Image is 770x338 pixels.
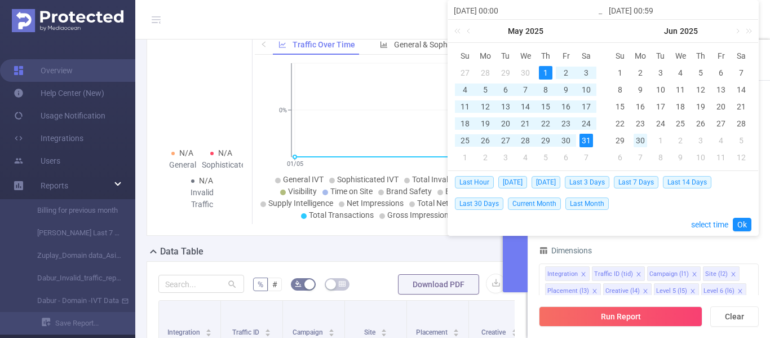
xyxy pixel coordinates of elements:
[671,132,691,149] td: July 2, 2025
[579,117,593,130] div: 24
[654,283,699,298] li: Level 5 (l5)
[703,284,734,299] div: Level 6 (l6)
[634,66,647,80] div: 2
[519,134,532,147] div: 28
[692,271,697,278] i: icon: close
[499,151,512,164] div: 3
[519,117,532,130] div: 21
[576,64,596,81] td: May 3, 2025
[386,187,432,196] span: Brand Safety
[464,20,475,42] a: Previous month (PageUp)
[694,100,707,113] div: 19
[731,132,751,149] td: July 5, 2025
[499,66,512,80] div: 29
[592,288,598,295] i: icon: close
[158,275,244,293] input: Search...
[630,51,650,61] span: Mo
[539,100,552,113] div: 15
[539,246,592,255] span: Dimensions
[630,64,650,81] td: June 2, 2025
[711,98,731,115] td: June 20, 2025
[734,100,748,113] div: 21
[649,267,689,282] div: Campaign (l1)
[498,176,527,188] span: [DATE]
[508,197,561,210] span: Current Month
[479,151,492,164] div: 2
[516,149,536,166] td: June 4, 2025
[475,51,495,61] span: Mo
[559,117,573,130] div: 23
[519,83,532,96] div: 7
[694,151,707,164] div: 10
[581,271,586,278] i: icon: close
[536,47,556,64] th: Thu
[258,280,263,289] span: %
[453,327,459,334] div: Sort
[674,134,687,147] div: 2
[516,98,536,115] td: May 14, 2025
[519,66,532,80] div: 30
[199,176,213,185] span: N/A
[654,117,667,130] div: 24
[516,81,536,98] td: May 7, 2025
[293,40,355,49] span: Traffic Over Time
[556,47,576,64] th: Fri
[650,115,671,132] td: June 24, 2025
[556,132,576,149] td: May 30, 2025
[339,280,346,287] i: icon: table
[458,134,472,147] div: 25
[295,280,302,287] i: icon: bg-colors
[539,134,552,147] div: 29
[732,20,742,42] a: Next month (PageDown)
[495,81,516,98] td: May 6, 2025
[674,151,687,164] div: 9
[495,64,516,81] td: April 29, 2025
[288,187,317,196] span: Visibility
[594,267,633,282] div: Traffic ID (tid)
[576,51,596,61] span: Sa
[539,66,552,80] div: 1
[547,284,589,299] div: Placement (l3)
[671,115,691,132] td: June 25, 2025
[455,115,475,132] td: May 18, 2025
[283,175,324,184] span: General IVT
[613,100,627,113] div: 15
[643,288,648,295] i: icon: close
[671,51,691,61] span: We
[337,175,399,184] span: Sophisticated IVT
[23,222,122,244] a: [PERSON_NAME] Last 7 days days_till [DATE]
[674,66,687,80] div: 4
[734,151,748,164] div: 12
[605,284,640,299] div: Creative (l4)
[654,66,667,80] div: 3
[733,218,751,231] a: Ok
[654,100,667,113] div: 17
[519,151,532,164] div: 4
[634,100,647,113] div: 16
[475,47,495,64] th: Mon
[579,66,593,80] div: 3
[556,81,576,98] td: May 9, 2025
[691,149,711,166] td: July 10, 2025
[264,327,271,334] div: Sort
[475,132,495,149] td: May 26, 2025
[330,187,373,196] span: Time on Site
[536,51,556,61] span: Th
[592,266,645,281] li: Traffic ID (tid)
[671,81,691,98] td: June 11, 2025
[579,134,593,147] div: 31
[701,283,746,298] li: Level 6 (l6)
[499,83,512,96] div: 6
[329,327,335,331] i: icon: caret-up
[690,288,696,295] i: icon: close
[516,132,536,149] td: May 28, 2025
[613,134,627,147] div: 29
[613,83,627,96] div: 8
[650,149,671,166] td: July 8, 2025
[691,132,711,149] td: July 3, 2025
[499,100,512,113] div: 13
[479,83,492,96] div: 5
[734,117,748,130] div: 28
[576,149,596,166] td: June 7, 2025
[630,132,650,149] td: June 30, 2025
